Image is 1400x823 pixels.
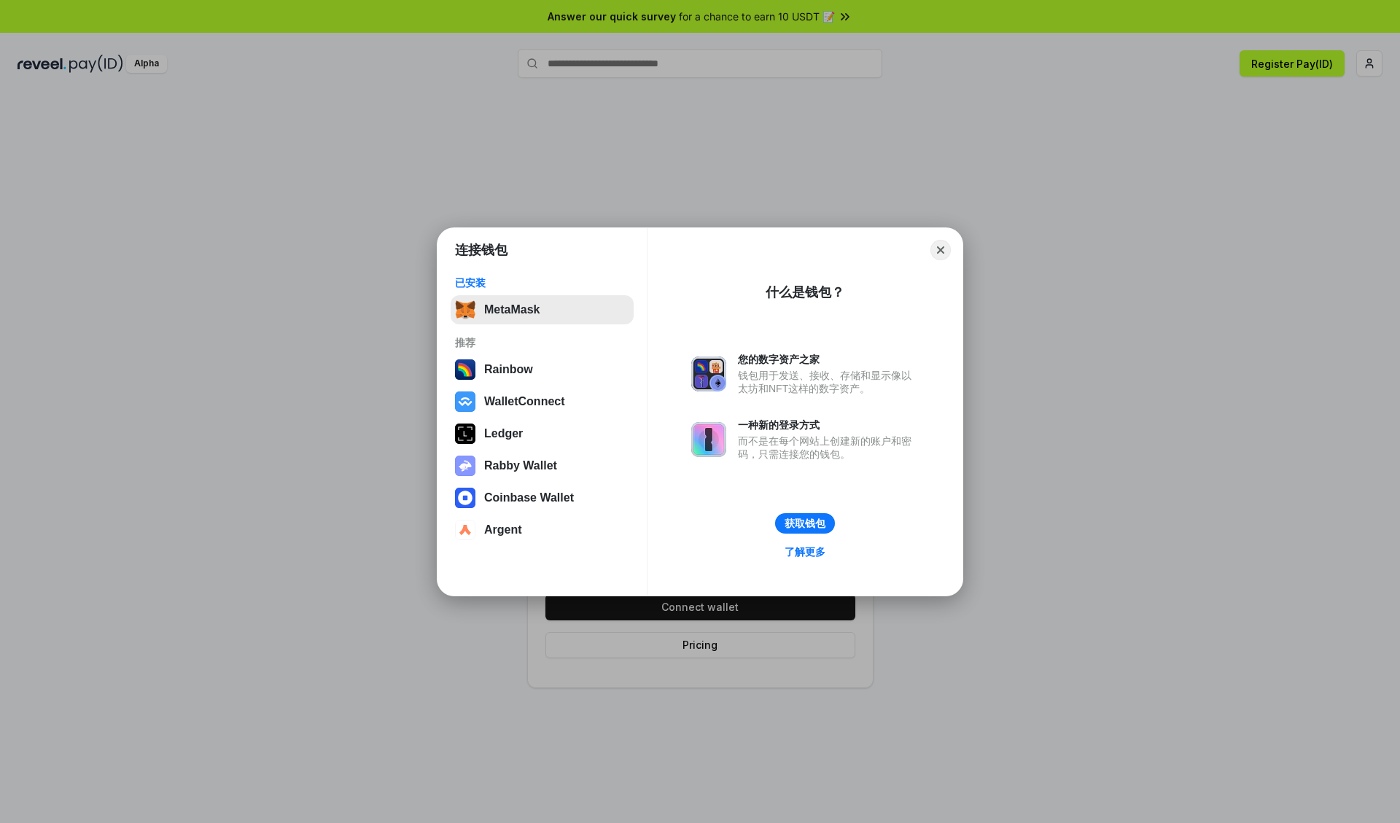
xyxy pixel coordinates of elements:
[691,356,726,391] img: svg+xml,%3Csvg%20xmlns%3D%22http%3A%2F%2Fwww.w3.org%2F2000%2Fsvg%22%20fill%3D%22none%22%20viewBox...
[451,419,634,448] button: Ledger
[484,303,540,316] div: MetaMask
[738,418,919,432] div: 一种新的登录方式
[484,363,533,376] div: Rainbow
[455,300,475,320] img: svg+xml,%3Csvg%20fill%3D%22none%22%20height%3D%2233%22%20viewBox%3D%220%200%2035%2033%22%20width%...
[738,369,919,395] div: 钱包用于发送、接收、存储和显示像以太坊和NFT这样的数字资产。
[785,517,825,530] div: 获取钱包
[455,488,475,508] img: svg+xml,%3Csvg%20width%3D%2228%22%20height%3D%2228%22%20viewBox%3D%220%200%2028%2028%22%20fill%3D...
[455,241,507,259] h1: 连接钱包
[775,513,835,534] button: 获取钱包
[455,336,629,349] div: 推荐
[455,456,475,476] img: svg+xml,%3Csvg%20xmlns%3D%22http%3A%2F%2Fwww.w3.org%2F2000%2Fsvg%22%20fill%3D%22none%22%20viewBox...
[451,515,634,545] button: Argent
[785,545,825,558] div: 了解更多
[451,295,634,324] button: MetaMask
[484,395,565,408] div: WalletConnect
[455,276,629,289] div: 已安装
[451,355,634,384] button: Rainbow
[484,523,522,537] div: Argent
[455,359,475,380] img: svg+xml,%3Csvg%20width%3D%22120%22%20height%3D%22120%22%20viewBox%3D%220%200%20120%20120%22%20fil...
[455,520,475,540] img: svg+xml,%3Csvg%20width%3D%2228%22%20height%3D%2228%22%20viewBox%3D%220%200%2028%2028%22%20fill%3D...
[776,542,834,561] a: 了解更多
[451,483,634,512] button: Coinbase Wallet
[484,491,574,504] div: Coinbase Wallet
[455,391,475,412] img: svg+xml,%3Csvg%20width%3D%2228%22%20height%3D%2228%22%20viewBox%3D%220%200%2028%2028%22%20fill%3D...
[451,387,634,416] button: WalletConnect
[766,284,844,301] div: 什么是钱包？
[484,459,557,472] div: Rabby Wallet
[738,353,919,366] div: 您的数字资产之家
[451,451,634,480] button: Rabby Wallet
[691,422,726,457] img: svg+xml,%3Csvg%20xmlns%3D%22http%3A%2F%2Fwww.w3.org%2F2000%2Fsvg%22%20fill%3D%22none%22%20viewBox...
[930,240,951,260] button: Close
[455,424,475,444] img: svg+xml,%3Csvg%20xmlns%3D%22http%3A%2F%2Fwww.w3.org%2F2000%2Fsvg%22%20width%3D%2228%22%20height%3...
[484,427,523,440] div: Ledger
[738,434,919,461] div: 而不是在每个网站上创建新的账户和密码，只需连接您的钱包。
